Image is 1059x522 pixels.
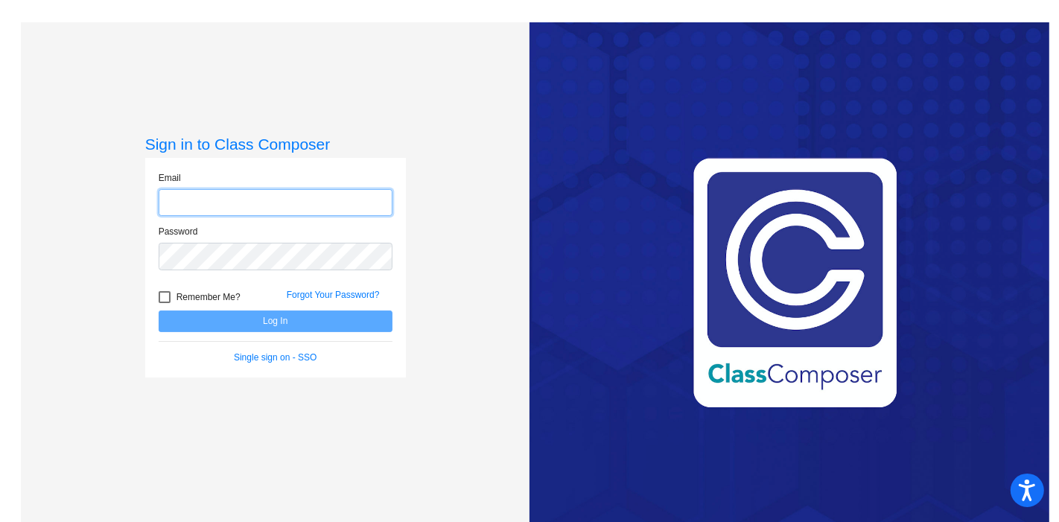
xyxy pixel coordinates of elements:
[159,311,392,332] button: Log In
[159,171,181,185] label: Email
[176,288,241,306] span: Remember Me?
[287,290,380,300] a: Forgot Your Password?
[145,135,406,153] h3: Sign in to Class Composer
[234,352,317,363] a: Single sign on - SSO
[159,225,198,238] label: Password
